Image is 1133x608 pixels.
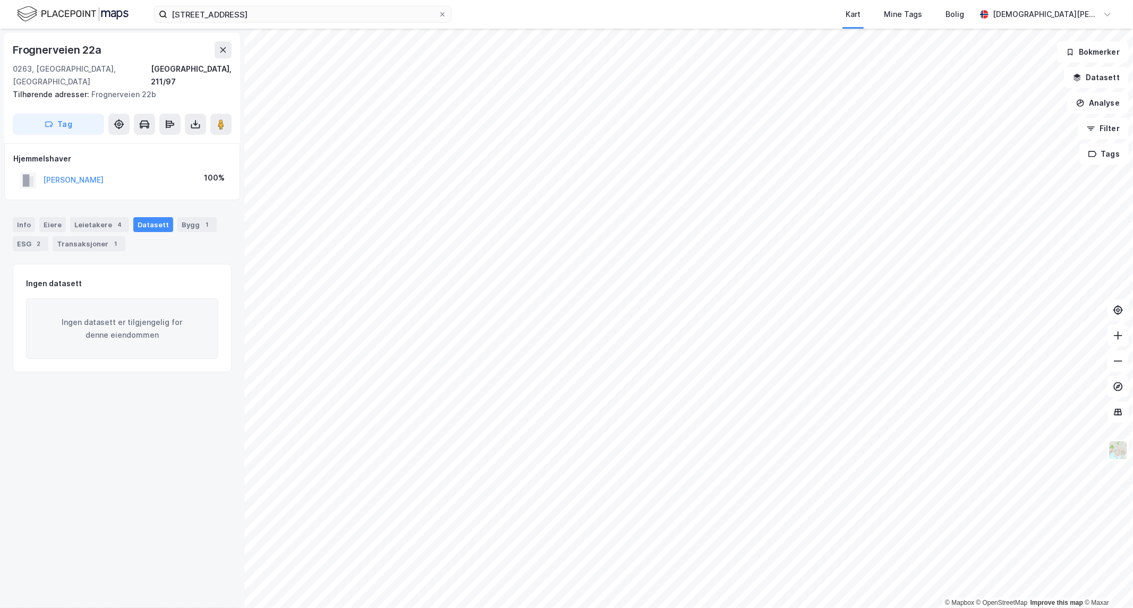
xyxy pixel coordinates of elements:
div: Bygg [177,217,217,232]
button: Tag [13,114,104,135]
iframe: Chat Widget [1080,557,1133,608]
div: [DEMOGRAPHIC_DATA][PERSON_NAME] [993,8,1099,21]
div: Hjemmelshaver [13,152,231,165]
input: Søk på adresse, matrikkel, gårdeiere, leietakere eller personer [167,6,438,22]
div: Kontrollprogram for chat [1080,557,1133,608]
span: Tilhørende adresser: [13,90,91,99]
div: 2 [33,238,44,249]
button: Analyse [1067,92,1129,114]
div: ESG [13,236,48,251]
button: Datasett [1064,67,1129,88]
div: Ingen datasett er tilgjengelig for denne eiendommen [26,298,218,359]
a: Mapbox [945,599,974,606]
div: 1 [110,238,121,249]
button: Filter [1078,118,1129,139]
img: Z [1108,440,1128,460]
a: OpenStreetMap [976,599,1028,606]
div: 100% [204,172,225,184]
div: Ingen datasett [26,277,82,290]
div: Frognerveien 22a [13,41,104,58]
div: 1 [202,219,212,230]
div: Kart [846,8,861,21]
div: Datasett [133,217,173,232]
div: [GEOGRAPHIC_DATA], 211/97 [151,63,232,88]
div: Frognerveien 22b [13,88,223,101]
div: 0263, [GEOGRAPHIC_DATA], [GEOGRAPHIC_DATA] [13,63,151,88]
div: Mine Tags [884,8,922,21]
div: 4 [114,219,125,230]
div: Eiere [39,217,66,232]
button: Bokmerker [1057,41,1129,63]
button: Tags [1079,143,1129,165]
div: Leietakere [70,217,129,232]
img: logo.f888ab2527a4732fd821a326f86c7f29.svg [17,5,129,23]
a: Improve this map [1030,599,1083,606]
div: Transaksjoner [53,236,125,251]
div: Bolig [945,8,964,21]
div: Info [13,217,35,232]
